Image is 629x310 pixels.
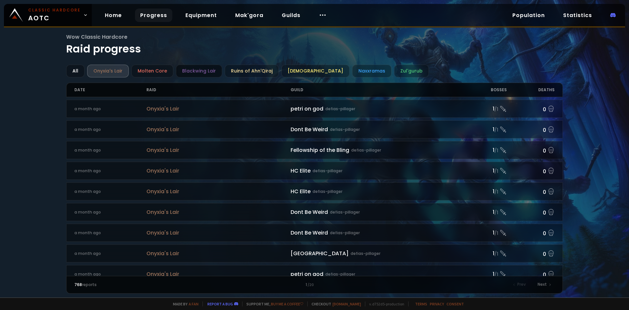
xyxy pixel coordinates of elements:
a: Privacy [430,301,444,306]
small: defias-pillager [325,271,355,277]
a: Equipment [180,9,222,22]
div: Deaths [507,83,555,97]
small: / 1 [494,189,498,196]
a: a month agoOnyxia's LairHC Elitedefias-pillager1/10 [66,182,563,200]
span: Made by [169,301,199,306]
div: Blackwing Lair [176,65,222,77]
div: reports [74,282,195,288]
div: a month ago [74,168,146,174]
div: Guild [291,83,459,97]
a: [DOMAIN_NAME] [333,301,361,306]
span: Onyxia's Lair [146,229,291,237]
div: 0 [507,104,555,114]
div: 1 [459,146,507,154]
a: Terms [415,301,427,306]
span: Onyxia's Lair [146,270,291,278]
a: Progress [135,9,172,22]
small: defias-pillager [313,189,342,195]
span: Onyxia's Lair [146,187,291,196]
small: / 1 [494,272,498,278]
span: Checkout [307,301,361,306]
div: petri on god [291,270,459,278]
div: Onyxia's Lair [87,65,129,77]
span: 768 [74,282,82,287]
div: Prev [509,280,530,289]
a: a month agoOnyxia's LairDont Be Weirddefias-pillager1/10 [66,203,563,221]
span: Wow Classic Hardcore [66,33,563,41]
div: a month ago [74,127,146,133]
a: a month agoOnyxia's Lair[GEOGRAPHIC_DATA]defias-pillager1/10 [66,244,563,262]
div: 0 [507,228,555,238]
h1: Raid progress [66,33,563,57]
a: a month agoOnyxia's LairDont Be Weirddefias-pillager1/10 [66,224,563,242]
div: Naxxramas [352,65,391,77]
div: Bosses [459,83,507,97]
div: 1 [459,187,507,196]
span: Onyxia's Lair [146,167,291,175]
div: All [66,65,85,77]
a: Population [507,9,550,22]
div: 0 [507,145,555,155]
div: [DEMOGRAPHIC_DATA] [281,65,350,77]
div: Date [74,83,146,97]
a: Report a bug [207,301,233,306]
span: Onyxia's Lair [146,208,291,216]
div: 1 [459,167,507,175]
a: a fan [189,301,199,306]
div: a month ago [74,230,146,236]
small: / 1 [494,148,498,154]
small: / 1 [494,106,498,113]
small: defias-pillager [330,209,360,215]
div: Dont Be Weird [291,208,459,216]
small: / 1 [494,230,498,237]
div: HC Elite [291,187,459,196]
div: 1 [459,229,507,237]
small: / 1 [494,210,498,216]
span: Onyxia's Lair [146,146,291,154]
small: Classic Hardcore [28,7,81,13]
div: 0 [507,125,555,134]
div: 1 [459,249,507,258]
a: Mak'gora [230,9,269,22]
span: AOTC [28,7,81,23]
div: [GEOGRAPHIC_DATA] [291,249,459,258]
div: 1 [459,270,507,278]
a: Home [100,9,127,22]
div: a month ago [74,106,146,112]
div: 0 [507,187,555,196]
small: / 1 [494,251,498,258]
small: defias-pillager [330,127,360,133]
div: 1 [459,208,507,216]
small: defias-pillager [351,251,380,257]
a: Classic HardcoreAOTC [4,4,92,26]
small: defias-pillager [330,230,360,236]
div: Molten Core [131,65,173,77]
div: a month ago [74,189,146,195]
a: Consent [447,301,464,306]
div: a month ago [74,209,146,215]
span: Support me, [242,301,303,306]
div: 1 [459,125,507,134]
div: 1 [194,282,434,288]
a: a month agoOnyxia's LairFellowship of the Blingdefias-pillager1/10 [66,141,563,159]
a: Buy me a coffee [271,301,303,306]
div: 1 [459,105,507,113]
div: Raid [146,83,291,97]
div: Fellowship of the Bling [291,146,459,154]
div: HC Elite [291,167,459,175]
div: Dont Be Weird [291,229,459,237]
span: v. d752d5 - production [365,301,404,306]
div: a month ago [74,251,146,257]
div: Dont Be Weird [291,125,459,134]
div: Next [534,280,555,289]
small: defias-pillager [313,168,342,174]
small: defias-pillager [325,106,355,112]
a: a month agoOnyxia's Lairpetri on goddefias-pillager1/10 [66,100,563,118]
small: defias-pillager [351,147,381,153]
div: Ruins of Ahn'Qiraj [225,65,279,77]
div: 0 [507,207,555,217]
span: Onyxia's Lair [146,249,291,258]
span: Onyxia's Lair [146,105,291,113]
div: a month ago [74,271,146,277]
small: / 1 [494,127,498,134]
